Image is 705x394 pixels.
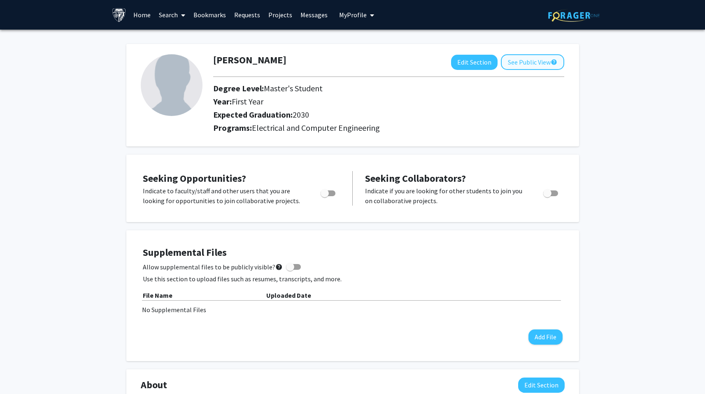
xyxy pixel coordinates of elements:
[252,123,380,133] span: Electrical and Computer Engineering
[129,0,155,29] a: Home
[293,109,309,120] span: 2030
[528,329,563,345] button: Add File
[501,54,564,70] button: See Public View
[213,123,564,133] h2: Programs:
[213,83,493,93] h2: Degree Level:
[264,0,296,29] a: Projects
[296,0,332,29] a: Messages
[230,0,264,29] a: Requests
[232,96,263,107] span: First Year
[266,291,311,299] b: Uploaded Date
[365,186,528,206] p: Indicate if you are looking for other students to join you on collaborative projects.
[143,274,563,284] p: Use this section to upload files such as resumes, transcripts, and more.
[189,0,230,29] a: Bookmarks
[143,172,246,185] span: Seeking Opportunities?
[143,262,283,272] span: Allow supplemental files to be publicly visible?
[141,54,202,116] img: Profile Picture
[142,305,563,315] div: No Supplemental Files
[213,54,286,66] h1: [PERSON_NAME]
[143,291,172,299] b: File Name
[451,55,498,70] button: Edit Section
[317,186,340,198] div: Toggle
[112,8,126,22] img: Johns Hopkins University Logo
[518,378,565,393] button: Edit About
[275,262,283,272] mat-icon: help
[264,83,323,93] span: Master's Student
[551,57,557,67] mat-icon: help
[365,172,466,185] span: Seeking Collaborators?
[213,97,493,107] h2: Year:
[548,9,600,22] img: ForagerOne Logo
[540,186,563,198] div: Toggle
[155,0,189,29] a: Search
[213,110,493,120] h2: Expected Graduation:
[339,11,367,19] span: My Profile
[6,357,35,388] iframe: Chat
[143,186,305,206] p: Indicate to faculty/staff and other users that you are looking for opportunities to join collabor...
[143,247,563,259] h4: Supplemental Files
[141,378,167,392] span: About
